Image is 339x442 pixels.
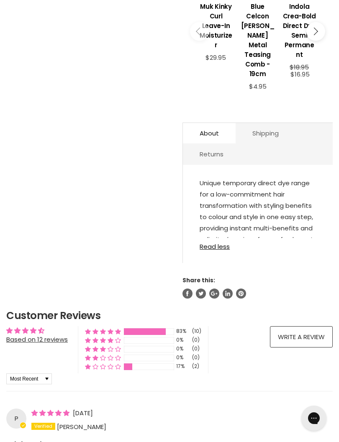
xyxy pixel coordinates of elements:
[176,328,190,335] div: 83%
[282,2,316,59] h3: Indola Crea-Bold Direct Dye Semi Permanent
[270,326,333,347] a: Write a review
[31,409,71,417] span: 5 star review
[205,53,226,62] span: $29.95
[182,276,333,299] aside: Share this:
[241,2,275,79] h3: Blue Celcon [PERSON_NAME] Metal Teasing Comb - 19cm
[192,363,199,370] div: (2)
[85,363,121,370] div: 17% (2) reviews with 1 star rating
[6,409,26,429] div: P
[6,335,68,344] a: Based on 12 reviews
[183,144,240,164] a: Returns
[6,309,333,323] h2: Customer Reviews
[192,328,201,335] div: (10)
[176,363,190,370] div: 17%
[236,123,295,143] a: Shipping
[6,373,52,384] select: Sort dropdown
[85,328,121,335] div: 83% (10) reviews with 5 star rating
[183,123,236,143] a: About
[200,238,316,250] a: Read less
[297,403,331,434] iframe: Gorgias live chat messenger
[200,177,316,258] p: Unique temporary direct dye range for a low-commitment hair transformation with styling benefits ...
[73,409,93,417] span: [DATE]
[249,82,267,91] span: $4.95
[290,70,310,79] span: $16.95
[199,2,233,50] h3: Muk Kinky Curl Leave-In Moisturizer
[290,63,309,72] span: $18.95
[182,276,215,284] span: Share this:
[6,326,68,335] div: Average rating is 4.33 stars
[57,422,106,431] span: [PERSON_NAME]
